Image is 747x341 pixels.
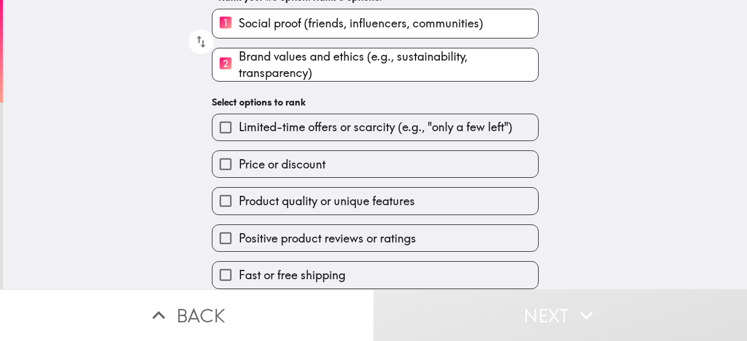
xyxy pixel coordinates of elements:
[212,225,538,251] button: Positive product reviews or ratings
[212,114,538,140] button: Limited-time offers or scarcity (e.g., "only a few left")
[239,156,326,173] span: Price or discount
[212,188,538,214] button: Product quality or unique features
[373,289,747,341] button: Next
[212,9,538,38] button: 1Social proof (friends, influencers, communities)
[239,15,483,31] span: Social proof (friends, influencers, communities)
[239,119,512,135] span: Limited-time offers or scarcity (e.g., "only a few left")
[212,151,538,177] button: Price or discount
[239,267,345,283] span: Fast or free shipping
[239,48,538,81] span: Brand values and ethics (e.g., sustainability, transparency)
[212,96,539,108] h6: Select options to rank
[212,48,538,81] button: 2Brand values and ethics (e.g., sustainability, transparency)
[212,262,538,288] button: Fast or free shipping
[239,230,416,247] span: Positive product reviews or ratings
[239,193,415,209] span: Product quality or unique features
